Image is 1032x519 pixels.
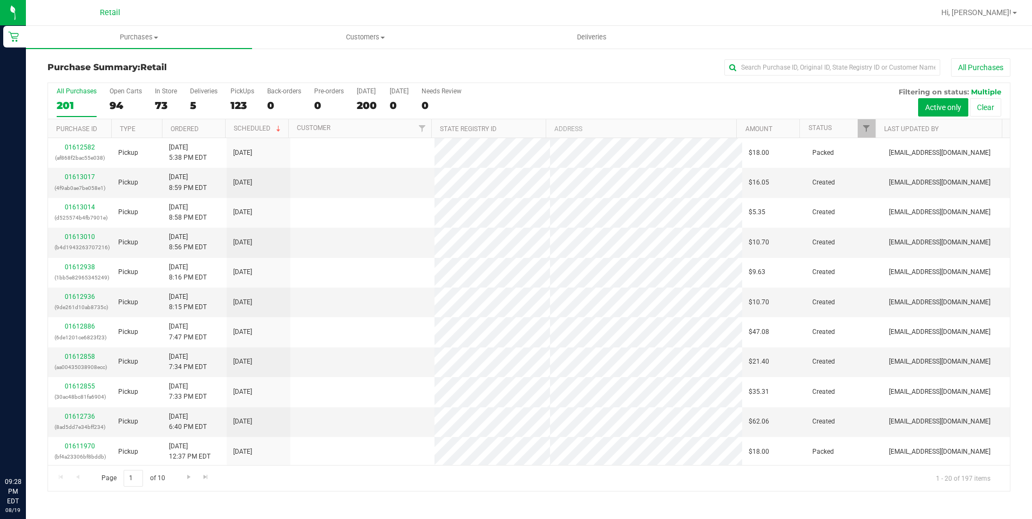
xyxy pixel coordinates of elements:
span: Pickup [118,267,138,277]
iframe: Resource center [11,433,43,465]
span: $35.31 [749,387,769,397]
a: Filter [413,119,431,138]
span: $5.35 [749,207,765,217]
span: [DATE] [233,148,252,158]
p: (bf4a23306bf8bddb) [55,452,105,462]
span: [DATE] 5:38 PM EDT [169,142,207,163]
span: [DATE] [233,237,252,248]
span: Pickup [118,357,138,367]
span: [EMAIL_ADDRESS][DOMAIN_NAME] [889,297,990,308]
span: Pickup [118,177,138,188]
span: $9.63 [749,267,765,277]
a: 01612582 [65,144,95,151]
span: $47.08 [749,327,769,337]
div: 0 [390,99,409,112]
a: 01613017 [65,173,95,181]
p: (aa00435038908ecc) [55,362,105,372]
span: [DATE] [233,177,252,188]
a: Status [809,124,832,132]
span: [EMAIL_ADDRESS][DOMAIN_NAME] [889,447,990,457]
span: [DATE] [233,357,252,367]
button: All Purchases [951,58,1010,77]
span: [DATE] [233,267,252,277]
a: 01612736 [65,413,95,420]
span: [DATE] [233,387,252,397]
span: Pickup [118,387,138,397]
div: 94 [110,99,142,112]
input: Search Purchase ID, Original ID, State Registry ID or Customer Name... [724,59,940,76]
span: Pickup [118,327,138,337]
a: 01612858 [65,353,95,360]
a: State Registry ID [440,125,497,133]
span: Packed [812,447,834,457]
p: (6de1201ce6823f23) [55,332,105,343]
a: 01612886 [65,323,95,330]
span: Filtering on status: [899,87,969,96]
span: $62.06 [749,416,769,427]
span: Created [812,327,835,337]
span: Pickup [118,447,138,457]
a: 01613010 [65,233,95,241]
a: Filter [858,119,875,138]
p: (8ad5dd7e34bff234) [55,422,105,432]
span: [DATE] 8:15 PM EDT [169,292,207,312]
p: (9de261d10ab8735c) [55,302,105,312]
p: (30ac48bc81fa6904) [55,392,105,402]
span: [DATE] [233,297,252,308]
a: 01612938 [65,263,95,271]
span: [DATE] 12:37 PM EDT [169,441,211,462]
span: Created [812,207,835,217]
div: 73 [155,99,177,112]
div: Deliveries [190,87,218,95]
span: $10.70 [749,297,769,308]
span: Page of 10 [92,470,174,487]
input: 1 [124,470,143,487]
span: [EMAIL_ADDRESS][DOMAIN_NAME] [889,416,990,427]
span: [DATE] 7:34 PM EDT [169,352,207,372]
button: Active only [918,98,968,117]
a: Last Updated By [884,125,939,133]
a: Ordered [171,125,199,133]
span: $21.40 [749,357,769,367]
a: Go to the next page [181,470,196,484]
p: (1bb5e82965345249) [55,272,105,283]
button: Clear [970,98,1001,117]
span: Created [812,357,835,367]
span: [EMAIL_ADDRESS][DOMAIN_NAME] [889,267,990,277]
span: Customers [253,32,478,42]
span: $16.05 [749,177,769,188]
a: Amount [745,125,772,133]
span: Pickup [118,148,138,158]
p: 08/19 [5,506,21,514]
p: (b4d1943263707216) [55,242,105,252]
p: (4f9ab0ae7be058e1) [55,183,105,193]
th: Address [546,119,736,138]
span: Created [812,416,835,427]
div: Back-orders [267,87,301,95]
a: Go to the last page [198,470,214,484]
span: Pickup [118,416,138,427]
span: Retail [140,62,167,72]
span: $18.00 [749,447,769,457]
div: 0 [314,99,344,112]
span: [EMAIL_ADDRESS][DOMAIN_NAME] [889,357,990,367]
span: [DATE] 8:16 PM EDT [169,262,207,283]
div: 0 [422,99,461,112]
span: [DATE] [233,327,252,337]
div: 123 [230,99,254,112]
span: [EMAIL_ADDRESS][DOMAIN_NAME] [889,207,990,217]
span: Hi, [PERSON_NAME]! [941,8,1011,17]
div: 201 [57,99,97,112]
a: Customer [297,124,330,132]
span: Pickup [118,207,138,217]
a: Type [120,125,135,133]
div: 5 [190,99,218,112]
p: (d525574b4fb7901e) [55,213,105,223]
div: Open Carts [110,87,142,95]
span: Created [812,297,835,308]
span: Purchases [26,32,252,42]
span: $18.00 [749,148,769,158]
span: $10.70 [749,237,769,248]
span: 1 - 20 of 197 items [927,470,999,486]
a: 01611970 [65,442,95,450]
